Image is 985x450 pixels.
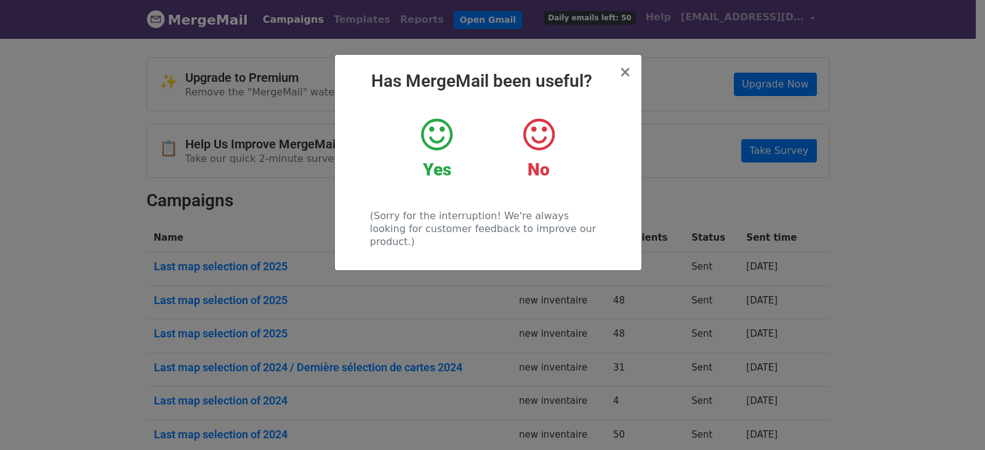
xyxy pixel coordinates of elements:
[395,116,478,180] a: Yes
[528,159,550,180] strong: No
[423,159,451,180] strong: Yes
[619,65,631,79] button: Close
[497,116,580,180] a: No
[370,209,606,248] p: (Sorry for the interruption! We're always looking for customer feedback to improve our product.)
[345,71,632,92] h2: Has MergeMail been useful?
[619,63,631,81] span: ×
